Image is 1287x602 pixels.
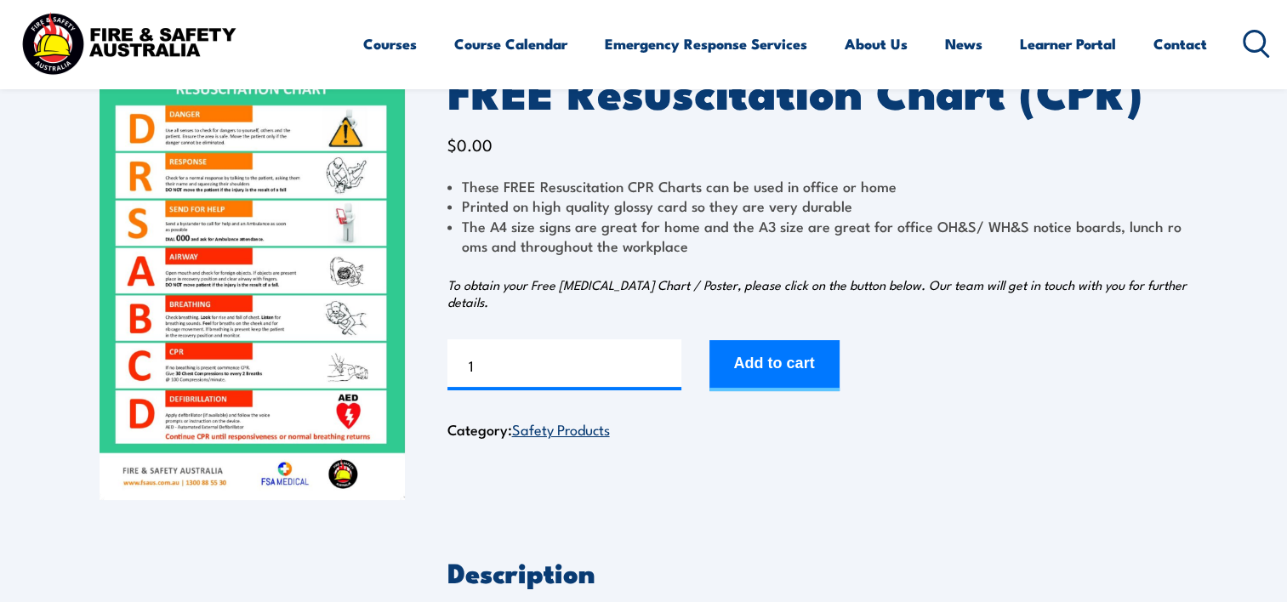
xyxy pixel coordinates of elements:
input: Product quantity [447,339,681,390]
a: Contact [1153,21,1207,66]
a: News [945,21,982,66]
li: Printed on high quality glossy card so they are very durable [447,196,1188,215]
img: FREE Resuscitation Chart - What are the 7 steps to CPR? [100,71,405,500]
a: Safety Products [512,418,610,439]
bdi: 0.00 [447,133,493,156]
em: To obtain your Free [MEDICAL_DATA] Chart / Poster, please click on the button below. Our team wil... [447,275,1187,310]
h1: FREE Resuscitation Chart (CPR) [447,71,1188,111]
a: Courses [363,21,417,66]
li: These FREE Resuscitation CPR Charts can be used in office or home [447,176,1188,196]
span: $ [447,133,457,156]
span: Category: [447,418,610,440]
a: About Us [845,21,908,66]
h2: Description [447,559,1188,583]
a: Emergency Response Services [605,21,807,66]
button: Add to cart [709,340,840,391]
a: Learner Portal [1020,21,1116,66]
li: The A4 size signs are great for home and the A3 size are great for office OH&S/ WH&S notice board... [447,216,1188,256]
a: Course Calendar [454,21,567,66]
